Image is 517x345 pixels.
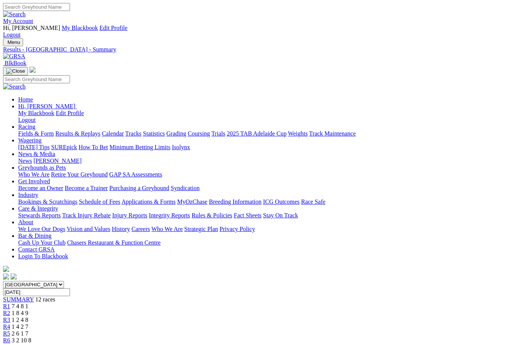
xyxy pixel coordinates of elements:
[112,226,130,232] a: History
[18,103,77,109] a: Hi, [PERSON_NAME]
[301,198,325,205] a: Race Safe
[3,266,9,272] img: logo-grsa-white.png
[288,130,308,137] a: Weights
[3,75,70,83] input: Search
[18,246,55,253] a: Contact GRSA
[6,68,25,74] img: Close
[5,60,26,66] span: BlkBook
[51,144,77,150] a: SUREpick
[18,226,65,232] a: We Love Our Dogs
[18,110,55,116] a: My Blackbook
[18,205,58,212] a: Care & Integrity
[12,310,28,316] span: 1 8 4 9
[18,110,514,123] div: Hi, [PERSON_NAME]
[3,323,10,330] a: R4
[18,130,54,137] a: Fields & Form
[18,171,514,178] div: Greyhounds as Pets
[3,53,25,60] img: GRSA
[18,117,36,123] a: Logout
[12,337,31,343] span: 3 2 10 8
[51,171,108,178] a: Retire Your Greyhound
[18,144,50,150] a: [DATE] Tips
[263,212,298,219] a: Stay On Track
[18,239,65,246] a: Cash Up Your Club
[18,178,50,184] a: Get Involved
[3,330,10,337] a: R5
[143,130,165,137] a: Statistics
[18,233,51,239] a: Bar & Dining
[3,288,70,296] input: Select date
[67,226,110,232] a: Vision and Values
[3,38,23,46] button: Toggle navigation
[18,219,33,225] a: About
[3,31,20,38] a: Logout
[121,198,176,205] a: Applications & Forms
[18,158,32,164] a: News
[8,39,20,45] span: Menu
[3,67,28,75] button: Toggle navigation
[192,212,232,219] a: Rules & Policies
[12,323,28,330] span: 1 4 2 7
[18,192,38,198] a: Industry
[188,130,210,137] a: Coursing
[112,212,147,219] a: Injury Reports
[67,239,160,246] a: Chasers Restaurant & Function Centre
[11,273,17,279] img: twitter.svg
[227,130,287,137] a: 2025 TAB Adelaide Cup
[149,212,190,219] a: Integrity Reports
[18,212,61,219] a: Stewards Reports
[3,317,10,323] a: R3
[3,46,514,53] a: Results - [GEOGRAPHIC_DATA] - Summary
[3,303,10,309] a: R1
[3,25,514,38] div: My Account
[3,3,70,11] input: Search
[18,144,514,151] div: Wagering
[100,25,128,31] a: Edit Profile
[79,144,108,150] a: How To Bet
[177,198,207,205] a: MyOzChase
[18,158,514,164] div: News & Media
[151,226,183,232] a: Who We Are
[3,296,34,303] a: SUMMARY
[12,303,28,309] span: 7 4 8 1
[18,130,514,137] div: Racing
[3,310,10,316] a: R2
[55,130,100,137] a: Results & Replays
[184,226,218,232] a: Strategic Plan
[109,144,170,150] a: Minimum Betting Limits
[18,253,68,259] a: Login To Blackbook
[209,198,262,205] a: Breeding Information
[172,144,190,150] a: Isolynx
[3,11,26,18] img: Search
[3,83,26,90] img: Search
[211,130,225,137] a: Trials
[102,130,124,137] a: Calendar
[18,123,35,130] a: Racing
[18,226,514,233] div: About
[109,185,169,191] a: Purchasing a Greyhound
[33,158,81,164] a: [PERSON_NAME]
[65,185,108,191] a: Become a Trainer
[18,137,42,144] a: Wagering
[18,96,33,103] a: Home
[234,212,262,219] a: Fact Sheets
[131,226,150,232] a: Careers
[3,337,10,343] span: R6
[18,103,75,109] span: Hi, [PERSON_NAME]
[18,198,77,205] a: Bookings & Scratchings
[171,185,199,191] a: Syndication
[18,185,63,191] a: Become an Owner
[56,110,84,116] a: Edit Profile
[62,212,111,219] a: Track Injury Rebate
[18,212,514,219] div: Care & Integrity
[18,198,514,205] div: Industry
[79,198,120,205] a: Schedule of Fees
[12,330,28,337] span: 2 6 1 7
[30,67,36,73] img: logo-grsa-white.png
